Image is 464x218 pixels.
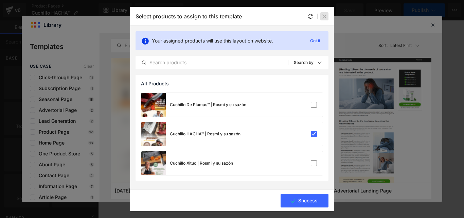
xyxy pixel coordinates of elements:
span: 🕐 [97,5,269,12]
input: Search products [136,58,288,67]
a: product-img [141,93,166,117]
div: Cuchillo HACHA™ | Rosmi y su sazón [170,131,240,137]
strong: Stock limitado – ¡Compra antes de que se agoten! [106,4,269,14]
div: Cuchillo Xituo | Rosmi y su sazón [170,160,233,166]
span: All Products [141,81,169,86]
p: Your assigned products will use this layout on website. [152,37,273,45]
p: Got it [307,37,323,45]
a: product-img [141,151,166,175]
button: Success [281,194,328,207]
div: Cuchillo De Plumas™ | Rosmi y su sazón [170,102,246,108]
p: Search by [294,60,314,65]
a: product-img [141,122,166,146]
p: Select products to assign to this template [136,13,242,20]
